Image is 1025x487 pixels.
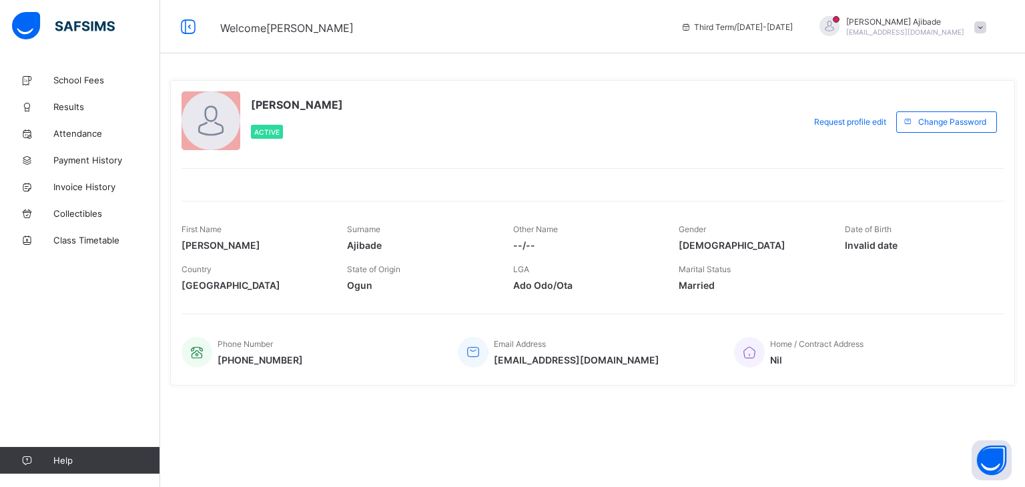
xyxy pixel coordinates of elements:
span: Surname [347,224,380,234]
span: Nil [770,354,864,366]
span: Date of Birth [845,224,892,234]
span: [PERSON_NAME] [251,98,343,111]
span: Collectibles [53,208,160,219]
span: Request profile edit [814,117,886,127]
span: [GEOGRAPHIC_DATA] [182,280,327,291]
span: Email Address [494,339,546,349]
span: [PERSON_NAME] [182,239,327,251]
span: Active [254,128,280,136]
span: State of Origin [347,264,400,274]
span: Other Name [513,224,558,234]
span: Invoice History [53,181,160,192]
span: [PERSON_NAME] Ajibade [846,17,964,27]
span: [EMAIL_ADDRESS][DOMAIN_NAME] [846,28,964,36]
span: Ado Odo/Ota [513,280,659,291]
span: School Fees [53,75,160,85]
span: Marital Status [679,264,731,274]
span: Results [53,101,160,112]
span: [DEMOGRAPHIC_DATA] [679,239,824,251]
span: Country [182,264,212,274]
span: Married [679,280,824,291]
span: Class Timetable [53,235,160,246]
div: NoahAjibade [806,16,993,38]
span: session/term information [681,22,793,32]
span: Attendance [53,128,160,139]
span: Ajibade [347,239,492,251]
span: LGA [513,264,529,274]
span: Welcome [PERSON_NAME] [220,21,354,35]
span: First Name [182,224,222,234]
span: Change Password [918,117,986,127]
span: Payment History [53,155,160,165]
span: Home / Contract Address [770,339,864,349]
span: Gender [679,224,706,234]
span: Help [53,455,159,466]
span: [EMAIL_ADDRESS][DOMAIN_NAME] [494,354,659,366]
span: Invalid date [845,239,990,251]
span: Phone Number [218,339,273,349]
button: Open asap [972,440,1012,480]
span: Ogun [347,280,492,291]
span: --/-- [513,239,659,251]
span: [PHONE_NUMBER] [218,354,303,366]
img: safsims [12,12,115,40]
